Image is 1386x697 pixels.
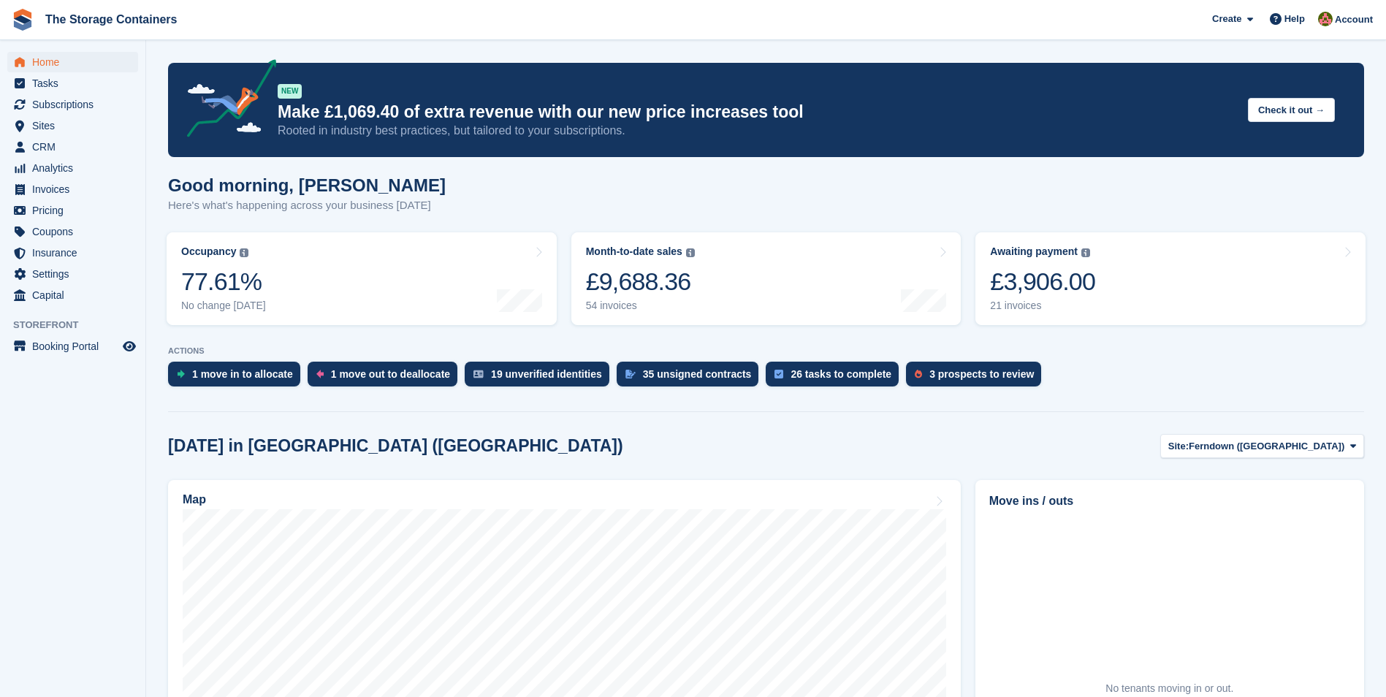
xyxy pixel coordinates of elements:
a: menu [7,336,138,357]
a: menu [7,200,138,221]
span: Site: [1168,439,1189,454]
div: No tenants moving in or out. [1105,681,1233,696]
img: icon-info-grey-7440780725fd019a000dd9b08b2336e03edf1995a4989e88bcd33f0948082b44.svg [240,248,248,257]
div: 1 move in to allocate [192,368,293,380]
a: 1 move out to deallocate [308,362,465,394]
img: task-75834270c22a3079a89374b754ae025e5fb1db73e45f91037f5363f120a921f8.svg [774,370,783,378]
span: Capital [32,285,120,305]
a: 35 unsigned contracts [617,362,766,394]
a: Preview store [121,338,138,355]
div: Month-to-date sales [586,245,682,258]
h2: Map [183,493,206,506]
div: 21 invoices [990,300,1095,312]
a: 1 move in to allocate [168,362,308,394]
img: icon-info-grey-7440780725fd019a000dd9b08b2336e03edf1995a4989e88bcd33f0948082b44.svg [1081,248,1090,257]
span: Storefront [13,318,145,332]
span: Home [32,52,120,72]
div: No change [DATE] [181,300,266,312]
div: 19 unverified identities [491,368,602,380]
span: Tasks [32,73,120,94]
a: menu [7,221,138,242]
a: menu [7,137,138,157]
span: CRM [32,137,120,157]
span: Settings [32,264,120,284]
a: menu [7,243,138,263]
div: 1 move out to deallocate [331,368,450,380]
a: menu [7,285,138,305]
a: Month-to-date sales £9,688.36 54 invoices [571,232,962,325]
button: Check it out → [1248,98,1335,122]
div: 26 tasks to complete [791,368,891,380]
div: £9,688.36 [586,267,695,297]
h2: [DATE] in [GEOGRAPHIC_DATA] ([GEOGRAPHIC_DATA]) [168,436,623,456]
img: prospect-51fa495bee0391a8d652442698ab0144808aea92771e9ea1ae160a38d050c398.svg [915,370,922,378]
span: Invoices [32,179,120,199]
a: Awaiting payment £3,906.00 21 invoices [975,232,1366,325]
span: Sites [32,115,120,136]
span: Subscriptions [32,94,120,115]
div: 54 invoices [586,300,695,312]
div: NEW [278,84,302,99]
p: Rooted in industry best practices, but tailored to your subscriptions. [278,123,1236,139]
a: menu [7,94,138,115]
h1: Good morning, [PERSON_NAME] [168,175,446,195]
span: Booking Portal [32,336,120,357]
a: 26 tasks to complete [766,362,906,394]
a: menu [7,179,138,199]
a: Occupancy 77.61% No change [DATE] [167,232,557,325]
div: Awaiting payment [990,245,1078,258]
img: verify_identity-adf6edd0f0f0b5bbfe63781bf79b02c33cf7c696d77639b501bdc392416b5a36.svg [473,370,484,378]
span: Analytics [32,158,120,178]
a: menu [7,52,138,72]
img: move_outs_to_deallocate_icon-f764333ba52eb49d3ac5e1228854f67142a1ed5810a6f6cc68b1a99e826820c5.svg [316,370,324,378]
img: contract_signature_icon-13c848040528278c33f63329250d36e43548de30e8caae1d1a13099fd9432cc5.svg [625,370,636,378]
span: Pricing [32,200,120,221]
img: Kirsty Simpson [1318,12,1333,26]
div: 77.61% [181,267,266,297]
span: Account [1335,12,1373,27]
span: Insurance [32,243,120,263]
a: menu [7,264,138,284]
button: Site: Ferndown ([GEOGRAPHIC_DATA]) [1160,434,1364,458]
span: Coupons [32,221,120,242]
div: 3 prospects to review [929,368,1034,380]
span: Ferndown ([GEOGRAPHIC_DATA]) [1189,439,1344,454]
img: icon-info-grey-7440780725fd019a000dd9b08b2336e03edf1995a4989e88bcd33f0948082b44.svg [686,248,695,257]
div: £3,906.00 [990,267,1095,297]
img: price-adjustments-announcement-icon-8257ccfd72463d97f412b2fc003d46551f7dbcb40ab6d574587a9cd5c0d94... [175,59,277,142]
div: Occupancy [181,245,236,258]
p: Make £1,069.40 of extra revenue with our new price increases tool [278,102,1236,123]
a: 19 unverified identities [465,362,617,394]
div: 35 unsigned contracts [643,368,752,380]
img: stora-icon-8386f47178a22dfd0bd8f6a31ec36ba5ce8667c1dd55bd0f319d3a0aa187defe.svg [12,9,34,31]
a: The Storage Containers [39,7,183,31]
span: Create [1212,12,1241,26]
p: ACTIONS [168,346,1364,356]
a: 3 prospects to review [906,362,1048,394]
img: move_ins_to_allocate_icon-fdf77a2bb77ea45bf5b3d319d69a93e2d87916cf1d5bf7949dd705db3b84f3ca.svg [177,370,185,378]
a: menu [7,73,138,94]
a: menu [7,158,138,178]
span: Help [1284,12,1305,26]
h2: Move ins / outs [989,492,1350,510]
p: Here's what's happening across your business [DATE] [168,197,446,214]
a: menu [7,115,138,136]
